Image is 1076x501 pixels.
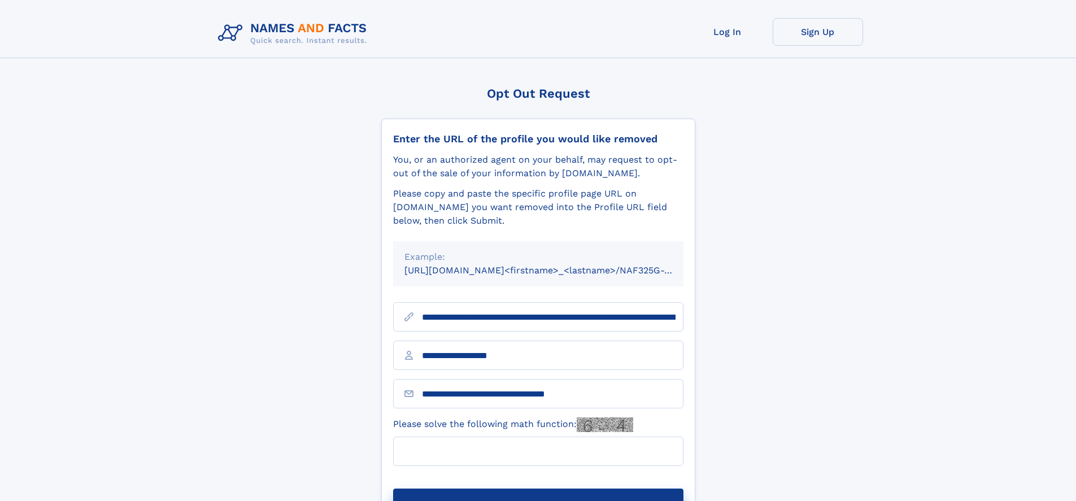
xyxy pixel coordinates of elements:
[393,153,683,180] div: You, or an authorized agent on your behalf, may request to opt-out of the sale of your informatio...
[214,18,376,49] img: Logo Names and Facts
[393,417,633,432] label: Please solve the following math function:
[381,86,695,101] div: Opt Out Request
[404,265,705,276] small: [URL][DOMAIN_NAME]<firstname>_<lastname>/NAF325G-xxxxxxxx
[393,187,683,228] div: Please copy and paste the specific profile page URL on [DOMAIN_NAME] you want removed into the Pr...
[773,18,863,46] a: Sign Up
[404,250,672,264] div: Example:
[682,18,773,46] a: Log In
[393,133,683,145] div: Enter the URL of the profile you would like removed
